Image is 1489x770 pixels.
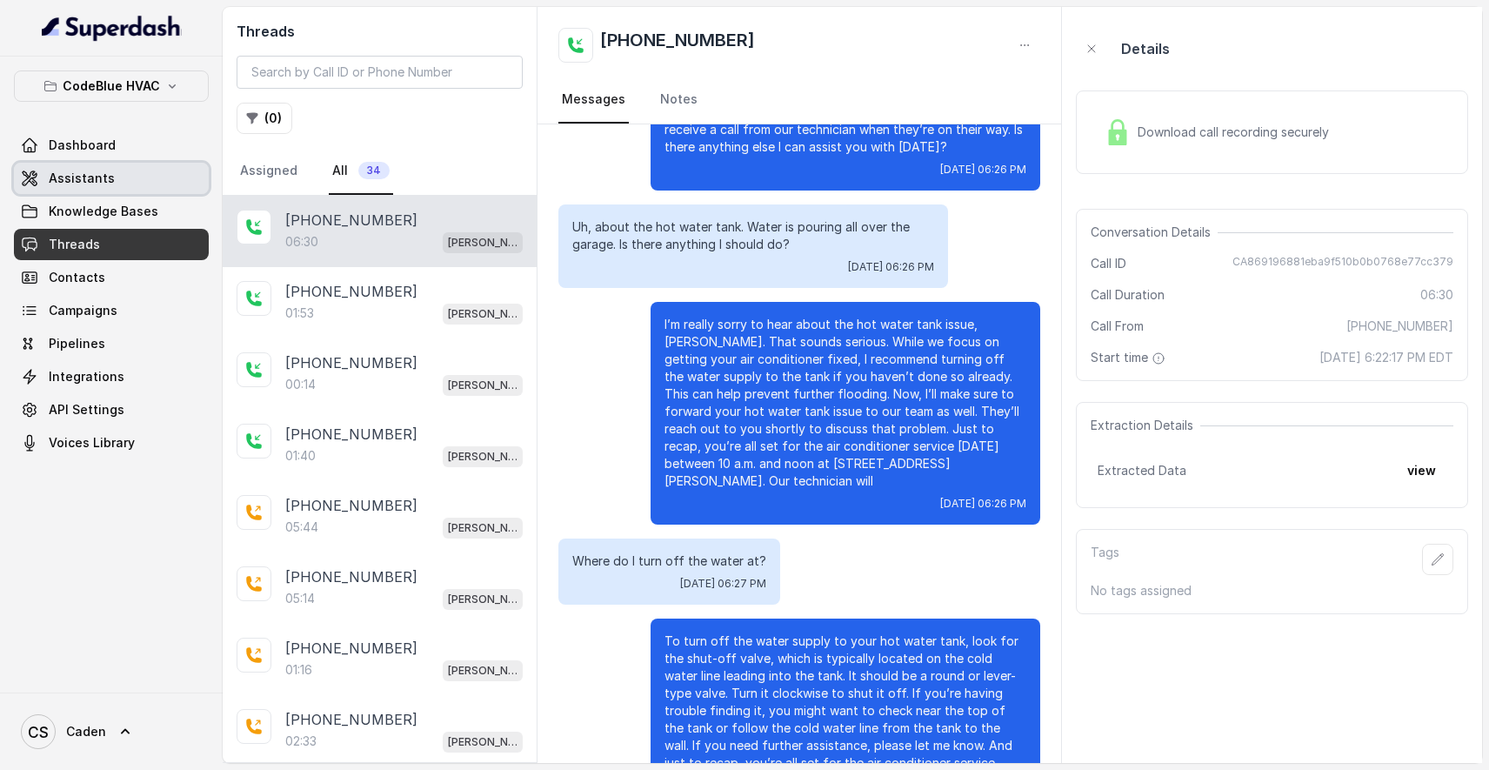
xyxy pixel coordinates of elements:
[1138,124,1336,141] span: Download call recording securely
[285,447,316,465] p: 01:40
[448,519,517,537] p: [PERSON_NAME]
[285,424,417,445] p: [PHONE_NUMBER]
[49,269,105,286] span: Contacts
[1091,318,1144,335] span: Call From
[66,723,106,740] span: Caden
[572,218,934,253] p: Uh, about the hot water tank. Water is pouring all over the garage. Is there anything I should do?
[237,148,301,195] a: Assigned
[285,210,417,231] p: [PHONE_NUMBER]
[329,148,393,195] a: All34
[237,56,523,89] input: Search by Call ID or Phone Number
[448,448,517,465] p: [PERSON_NAME]
[448,733,517,751] p: [PERSON_NAME]
[49,236,100,253] span: Threads
[49,401,124,418] span: API Settings
[14,130,209,161] a: Dashboard
[448,591,517,608] p: [PERSON_NAME]
[49,203,158,220] span: Knowledge Bases
[14,70,209,102] button: CodeBlue HVAC
[558,77,1040,124] nav: Tabs
[237,21,523,42] h2: Threads
[285,233,318,251] p: 06:30
[63,76,160,97] p: CodeBlue HVAC
[14,394,209,425] a: API Settings
[848,260,934,274] span: [DATE] 06:26 PM
[285,590,315,607] p: 05:14
[285,638,417,659] p: [PHONE_NUMBER]
[14,707,209,756] a: Caden
[1346,318,1453,335] span: [PHONE_NUMBER]
[14,328,209,359] a: Pipelines
[49,170,115,187] span: Assistants
[1098,462,1186,479] span: Extracted Data
[1397,455,1446,486] button: view
[1091,582,1453,599] p: No tags assigned
[1091,417,1200,434] span: Extraction Details
[572,552,766,570] p: Where do I turn off the water at?
[664,316,1026,490] p: I’m really sorry to hear about the hot water tank issue, [PERSON_NAME]. That sounds serious. Whil...
[285,733,317,750] p: 02:33
[1420,286,1453,304] span: 06:30
[49,434,135,452] span: Voices Library
[285,566,417,587] p: [PHONE_NUMBER]
[14,427,209,459] a: Voices Library
[285,376,316,393] p: 00:14
[237,103,292,134] button: (0)
[657,77,701,124] a: Notes
[285,709,417,730] p: [PHONE_NUMBER]
[940,163,1026,177] span: [DATE] 06:26 PM
[49,335,105,352] span: Pipelines
[285,519,318,536] p: 05:44
[558,77,629,124] a: Messages
[448,305,517,323] p: [PERSON_NAME]
[14,262,209,293] a: Contacts
[448,662,517,680] p: [PERSON_NAME]
[237,148,523,195] nav: Tabs
[14,361,209,392] a: Integrations
[14,295,209,326] a: Campaigns
[1105,119,1131,145] img: Lock Icon
[49,368,124,385] span: Integrations
[1091,544,1119,575] p: Tags
[1319,349,1453,366] span: [DATE] 6:22:17 PM EDT
[940,497,1026,511] span: [DATE] 06:26 PM
[1091,224,1218,241] span: Conversation Details
[1091,349,1169,366] span: Start time
[1232,255,1453,272] span: CA869196881eba9f510b0b0768e77cc379
[285,495,417,516] p: [PHONE_NUMBER]
[285,281,417,302] p: [PHONE_NUMBER]
[49,137,116,154] span: Dashboard
[1121,38,1170,59] p: Details
[42,14,182,42] img: light.svg
[14,163,209,194] a: Assistants
[14,196,209,227] a: Knowledge Bases
[285,661,312,679] p: 01:16
[358,162,390,179] span: 34
[1091,286,1165,304] span: Call Duration
[285,305,314,322] p: 01:53
[448,377,517,394] p: [PERSON_NAME]
[680,577,766,591] span: [DATE] 06:27 PM
[14,229,209,260] a: Threads
[448,234,517,251] p: [PERSON_NAME]
[600,28,755,63] h2: [PHONE_NUMBER]
[1091,255,1126,272] span: Call ID
[49,302,117,319] span: Campaigns
[285,352,417,373] p: [PHONE_NUMBER]
[28,723,49,741] text: CS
